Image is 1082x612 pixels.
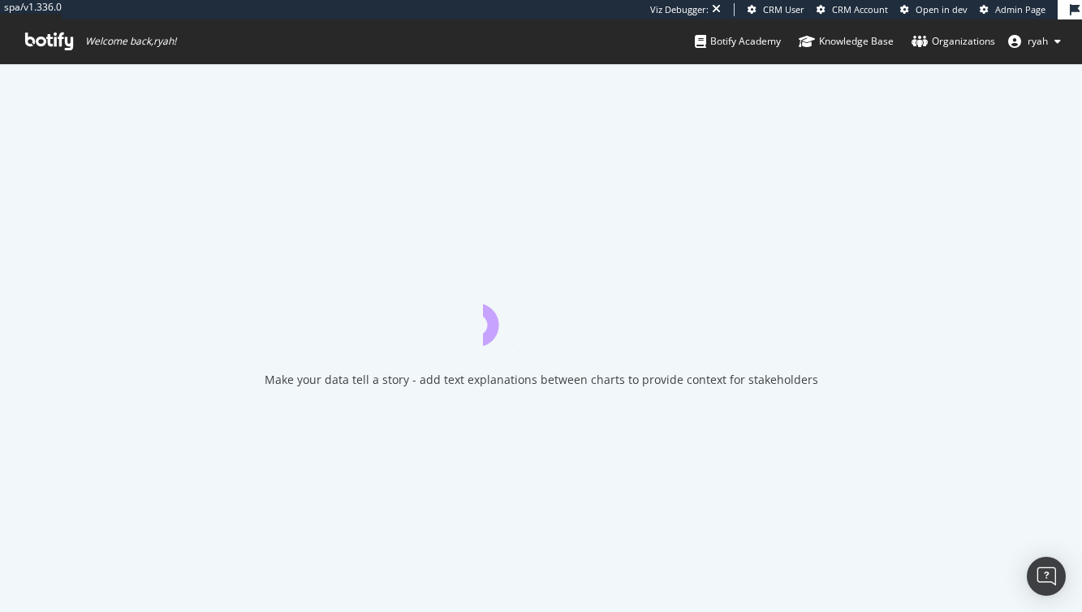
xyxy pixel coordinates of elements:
a: Admin Page [980,3,1045,16]
div: Make your data tell a story - add text explanations between charts to provide context for stakeho... [265,372,818,388]
span: Admin Page [995,3,1045,15]
div: Viz Debugger: [650,3,709,16]
button: ryah [995,28,1074,54]
a: Botify Academy [695,19,781,63]
span: ryah [1028,34,1048,48]
a: CRM User [748,3,804,16]
a: Knowledge Base [799,19,894,63]
a: CRM Account [817,3,888,16]
a: Open in dev [900,3,968,16]
div: Knowledge Base [799,33,894,50]
span: CRM User [763,3,804,15]
div: Organizations [912,33,995,50]
div: animation [483,287,600,346]
div: Open Intercom Messenger [1027,557,1066,596]
span: CRM Account [832,3,888,15]
a: Organizations [912,19,995,63]
span: Welcome back, ryah ! [85,35,176,48]
div: Botify Academy [695,33,781,50]
span: Open in dev [916,3,968,15]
